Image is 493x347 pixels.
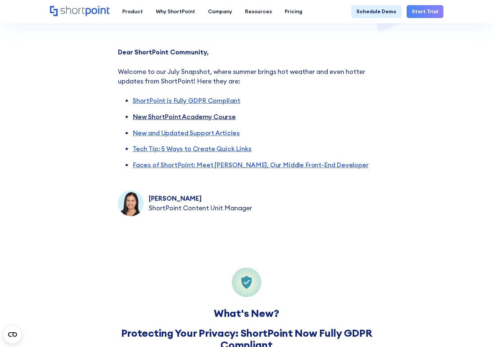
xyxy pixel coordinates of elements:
a: Company [202,5,239,18]
a: Pricing [278,5,309,18]
a: New ShortPoint Academy Course [133,112,236,121]
div: Company [208,8,232,15]
a: Faces of ShortPoint: Meet [PERSON_NAME], Our Middle Front-End Developer [133,161,369,169]
button: Open CMP widget [4,326,21,343]
a: ShortPoint is Fully GDPR Compliant [133,96,240,105]
a: Product [116,5,150,18]
strong: Dear ShortPoint Community, [118,48,209,56]
div: Why ShortPoint [156,8,195,15]
iframe: Chat Widget [456,312,493,347]
a: Tech Tip: 5 Ways to Create Quick Links [133,144,251,153]
strong: [PERSON_NAME] [149,194,202,203]
a: Schedule Demo [351,5,402,18]
div: Pricing [285,8,302,15]
a: Resources [239,5,278,18]
div: Resources [245,8,272,15]
a: New and Updated Support Articles [133,129,240,137]
a: Start Trial [407,5,443,18]
strong: What's New? [214,307,279,320]
p: ‍ Welcome to our July Snapshot, where summer brings hot weather and even hotter updates from Shor... [118,47,375,86]
p: ShortPoint Content Unit Manager [149,194,252,213]
div: Product [122,8,143,15]
a: Why ShortPoint [150,5,202,18]
a: Home [50,6,110,17]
